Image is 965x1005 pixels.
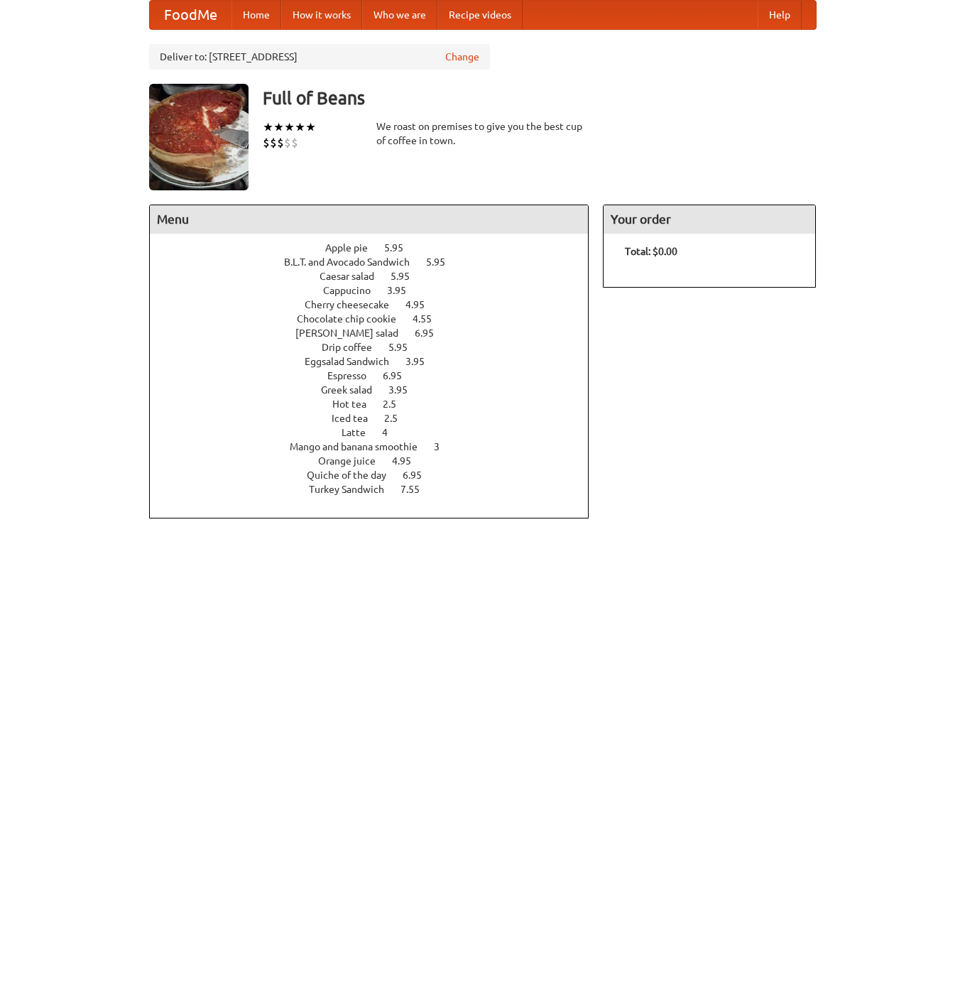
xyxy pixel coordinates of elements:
a: Mango and banana smoothie 3 [290,441,466,452]
span: 4.55 [413,313,446,325]
div: We roast on premises to give you the best cup of coffee in town. [376,119,589,148]
a: Recipe videos [437,1,523,29]
li: ★ [263,119,273,135]
a: Espresso 6.95 [327,370,428,381]
h3: Full of Beans [263,84,817,112]
a: Cherry cheesecake 4.95 [305,299,451,310]
span: 5.95 [426,256,459,268]
a: Caesar salad 5.95 [320,271,436,282]
li: $ [291,135,298,151]
span: Drip coffee [322,342,386,353]
li: ★ [295,119,305,135]
a: Greek salad 3.95 [321,384,434,396]
li: $ [270,135,277,151]
span: [PERSON_NAME] salad [295,327,413,339]
span: 2.5 [383,398,410,410]
span: 3.95 [388,384,422,396]
a: Quiche of the day 6.95 [307,469,448,481]
span: 5.95 [384,242,418,254]
li: $ [263,135,270,151]
a: Help [758,1,802,29]
span: Espresso [327,370,381,381]
a: Cappucino 3.95 [323,285,432,296]
h4: Your order [604,205,815,234]
span: Iced tea [332,413,382,424]
span: Cherry cheesecake [305,299,403,310]
b: Total: $0.00 [625,246,677,257]
span: Turkey Sandwich [309,484,398,495]
span: Greek salad [321,384,386,396]
a: Hot tea 2.5 [332,398,422,410]
li: ★ [305,119,316,135]
a: Drip coffee 5.95 [322,342,434,353]
span: 3.95 [405,356,439,367]
span: 3 [434,441,454,452]
a: Home [231,1,281,29]
a: Latte 4 [342,427,414,438]
a: [PERSON_NAME] salad 6.95 [295,327,460,339]
a: Apple pie 5.95 [325,242,430,254]
span: Caesar salad [320,271,388,282]
span: 4 [382,427,402,438]
a: Chocolate chip cookie 4.55 [297,313,458,325]
span: 4.95 [392,455,425,467]
a: Orange juice 4.95 [318,455,437,467]
a: Who we are [362,1,437,29]
span: 4.95 [405,299,439,310]
span: Hot tea [332,398,381,410]
span: 5.95 [391,271,424,282]
span: Orange juice [318,455,390,467]
a: Iced tea 2.5 [332,413,424,424]
span: Eggsalad Sandwich [305,356,403,367]
li: $ [277,135,284,151]
span: Quiche of the day [307,469,400,481]
span: B.L.T. and Avocado Sandwich [284,256,424,268]
span: 5.95 [388,342,422,353]
span: Chocolate chip cookie [297,313,410,325]
a: Eggsalad Sandwich 3.95 [305,356,451,367]
a: Turkey Sandwich 7.55 [309,484,446,495]
span: 6.95 [383,370,416,381]
span: 2.5 [384,413,412,424]
li: ★ [284,119,295,135]
a: FoodMe [150,1,231,29]
span: 6.95 [415,327,448,339]
div: Deliver to: [STREET_ADDRESS] [149,44,490,70]
span: 7.55 [400,484,434,495]
a: How it works [281,1,362,29]
li: ★ [273,119,284,135]
span: Latte [342,427,380,438]
span: Mango and banana smoothie [290,441,432,452]
h4: Menu [150,205,589,234]
img: angular.jpg [149,84,249,190]
a: Change [445,50,479,64]
span: 6.95 [403,469,436,481]
span: Cappucino [323,285,385,296]
li: $ [284,135,291,151]
span: 3.95 [387,285,420,296]
span: Apple pie [325,242,382,254]
a: B.L.T. and Avocado Sandwich 5.95 [284,256,471,268]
